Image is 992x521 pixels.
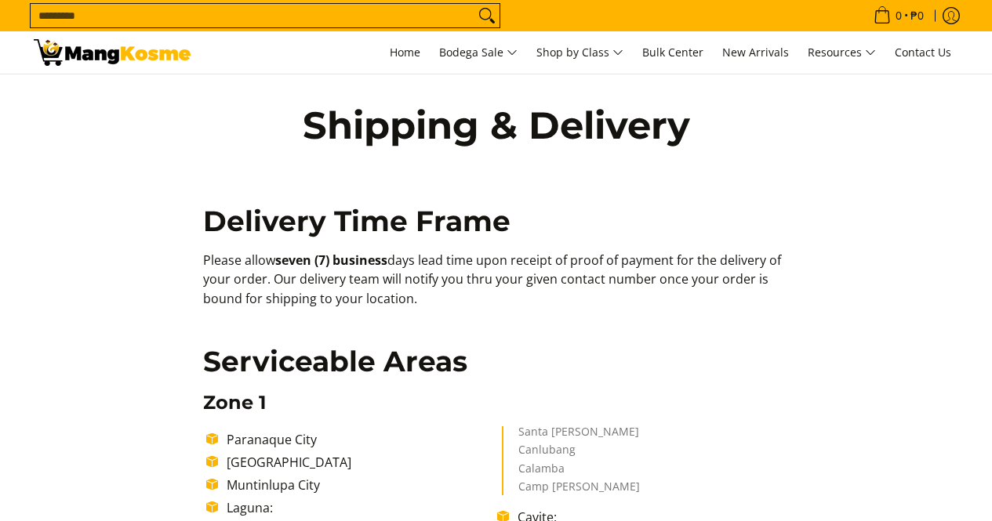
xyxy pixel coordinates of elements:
[203,391,789,414] h3: Zone 1
[227,431,317,448] span: Paranaque City
[203,251,789,324] p: Please allow days lead time upon receipt of proof of payment for the delivery of your order. Our ...
[203,344,789,379] h2: Serviceable Areas
[518,481,773,495] li: Camp [PERSON_NAME]
[269,102,724,149] h1: Shipping & Delivery
[869,7,928,24] span: •
[714,31,797,74] a: New Arrivals
[893,10,904,21] span: 0
[390,45,420,60] span: Home
[808,43,876,63] span: Resources
[908,10,926,21] span: ₱0
[800,31,884,74] a: Resources
[642,45,703,60] span: Bulk Center
[722,45,789,60] span: New Arrivals
[382,31,428,74] a: Home
[34,39,191,66] img: Shipping &amp; Delivery Page l Mang Kosme: Home Appliances Warehouse Sale!
[895,45,951,60] span: Contact Us
[203,204,789,239] h2: Delivery Time Frame
[887,31,959,74] a: Contact Us
[219,453,497,472] li: [GEOGRAPHIC_DATA]
[206,31,959,74] nav: Main Menu
[275,251,387,269] b: seven (7) business
[474,4,500,27] button: Search
[529,31,631,74] a: Shop by Class
[518,444,773,463] li: Canlubang
[219,476,497,494] li: Muntinlupa City
[536,43,623,63] span: Shop by Class
[219,498,497,517] li: Laguna:
[439,43,518,63] span: Bodega Sale
[431,31,525,74] a: Bodega Sale
[518,463,773,482] li: Calamba
[518,426,773,445] li: Santa [PERSON_NAME]
[634,31,711,74] a: Bulk Center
